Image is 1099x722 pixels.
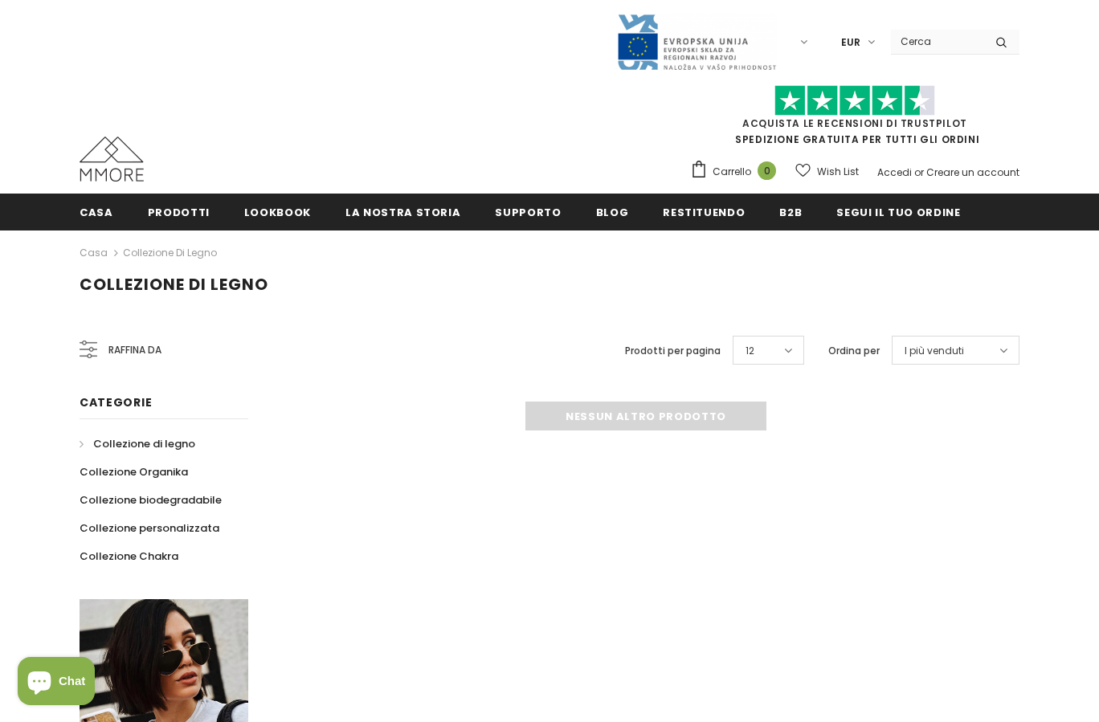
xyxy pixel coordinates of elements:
span: Collezione di legno [93,436,195,451]
span: Raffina da [108,341,161,359]
span: EUR [841,35,860,51]
span: SPEDIZIONE GRATUITA PER TUTTI GLI ORDINI [690,92,1019,146]
a: Collezione Organika [80,458,188,486]
span: Prodotti [148,205,210,220]
a: Collezione biodegradabile [80,486,222,514]
span: Collezione Organika [80,464,188,479]
span: 12 [746,343,754,359]
inbox-online-store-chat: Shopify online store chat [13,657,100,709]
a: Accedi [877,165,912,179]
span: Collezione biodegradabile [80,492,222,508]
a: Lookbook [244,194,311,230]
img: Javni Razpis [616,13,777,71]
span: Collezione Chakra [80,549,178,564]
a: Restituendo [663,194,745,230]
img: Fidati di Pilot Stars [774,85,935,116]
a: Creare un account [926,165,1019,179]
a: B2B [779,194,802,230]
input: Search Site [891,30,983,53]
a: Casa [80,243,108,263]
a: Collezione personalizzata [80,514,219,542]
img: Casi MMORE [80,137,144,182]
span: Lookbook [244,205,311,220]
span: Collezione di legno [80,273,268,296]
label: Ordina per [828,343,880,359]
a: Casa [80,194,113,230]
span: or [914,165,924,179]
a: Javni Razpis [616,35,777,48]
span: I più venduti [905,343,964,359]
span: Categorie [80,394,152,410]
a: Prodotti [148,194,210,230]
a: Carrello 0 [690,160,784,184]
label: Prodotti per pagina [625,343,721,359]
a: La nostra storia [345,194,460,230]
a: Blog [596,194,629,230]
a: Collezione di legno [123,246,217,259]
span: Restituendo [663,205,745,220]
span: Blog [596,205,629,220]
a: Acquista le recensioni di TrustPilot [742,116,967,130]
span: Segui il tuo ordine [836,205,960,220]
a: Collezione di legno [80,430,195,458]
span: B2B [779,205,802,220]
a: supporto [495,194,561,230]
a: Segui il tuo ordine [836,194,960,230]
span: Wish List [817,164,859,180]
a: Wish List [795,157,859,186]
a: Collezione Chakra [80,542,178,570]
span: Collezione personalizzata [80,520,219,536]
span: Carrello [713,164,751,180]
span: La nostra storia [345,205,460,220]
span: Casa [80,205,113,220]
span: supporto [495,205,561,220]
span: 0 [758,161,776,180]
